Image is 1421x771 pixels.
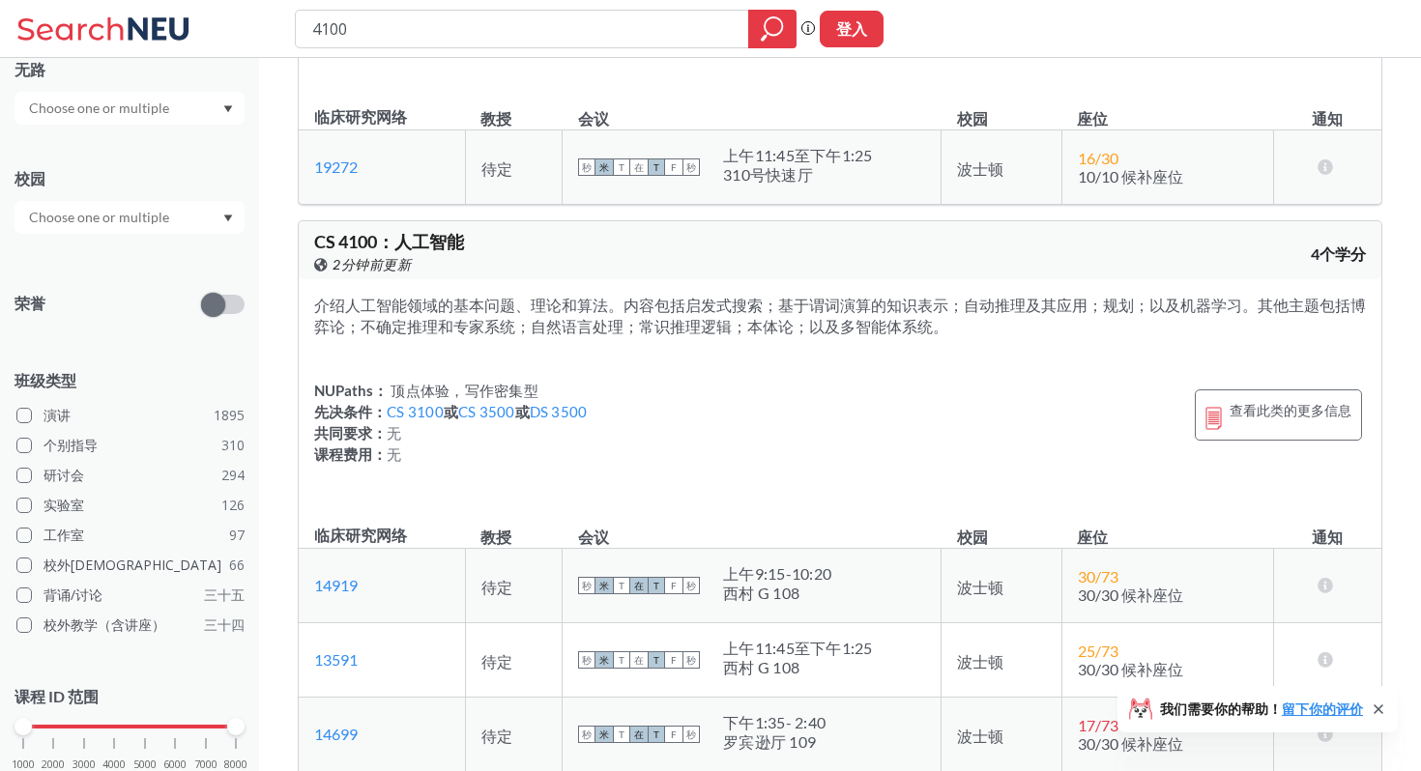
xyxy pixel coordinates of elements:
[14,201,245,234] div: 下拉箭头
[1312,528,1343,546] font: 通知
[653,728,659,740] font: T
[795,146,810,164] font: 至
[314,157,358,176] font: 19272
[314,445,387,463] font: 课程费用：
[481,578,512,596] font: 待定
[314,650,358,669] a: 13591
[582,654,592,666] font: 秒
[1101,149,1118,167] font: 30
[14,294,45,312] font: 荣誉
[1101,567,1118,585] font: 73
[214,406,245,424] font: 1895
[221,496,245,514] font: 126
[723,658,799,676] font: 西村 G 108
[1077,109,1108,128] font: 座位
[653,654,659,666] font: T
[671,580,677,591] font: F
[387,445,401,463] font: 无
[314,576,358,594] a: 14919
[481,159,512,178] font: 待定
[957,109,988,128] font: 校园
[224,756,247,770] font: 8000
[1077,528,1108,546] font: 座位
[480,528,511,546] font: 教授
[1160,700,1282,717] font: 我们需要你的帮助！
[14,687,99,705] font: 课程 ID 范围
[14,60,45,78] font: 无路
[578,109,609,128] font: 会议
[786,564,792,583] font: -
[619,654,624,666] font: T
[723,564,786,583] font: 上午9:15
[314,403,387,420] font: 先决条件：
[43,556,221,574] font: 校外[DEMOGRAPHIC_DATA]
[12,756,35,770] font: 1000
[221,466,245,484] font: 294
[394,231,464,252] font: 人工智能
[836,19,867,38] font: 登入
[755,713,786,731] font: 1:35
[653,161,659,173] font: T
[221,436,245,454] font: 310
[748,10,797,48] div: 放大镜
[599,654,609,666] font: 米
[820,11,884,47] button: 登入
[43,436,98,454] font: 个别指导
[387,424,401,442] font: 无
[310,13,735,45] input: 班级、教授、课程号、“短语”
[229,526,245,544] font: 97
[391,382,538,399] font: 顶点体验，写作密集型
[1230,402,1351,418] font: 查看此类的更多信息
[619,580,624,591] font: T
[795,639,810,657] font: 至
[1282,700,1363,717] font: 留下你的评价
[530,403,588,420] a: DS 3500
[387,403,444,420] a: CS 3100
[480,109,511,128] font: 教授
[43,406,71,424] font: 演讲
[314,231,335,252] font: CS
[582,161,592,173] font: 秒
[686,654,696,666] font: 秒
[1078,585,1183,604] font: 30/30 候补座位
[686,580,696,591] font: 秒
[1078,167,1183,186] font: 10/10 候补座位
[314,296,1366,335] font: 介绍人工智能领域的基本问题、理论和算法。内容包括启发式搜索；基于谓词演算的知识表示；自动推理及其应用；规划；以及机器学习。其他主题包括博弈论；不确定推理和专家系统；自然语言处理；常识推理逻辑；本...
[599,161,609,173] font: 米
[582,728,592,740] font: 秒
[957,727,1003,745] font: 波士顿
[133,756,157,770] font: 5000
[515,403,530,420] font: 或
[481,727,512,745] font: 待定
[723,639,795,657] font: 上午11:45
[314,725,358,743] a: 14699
[163,756,187,770] font: 6000
[1078,660,1183,678] font: 30/30 候补座位
[14,169,45,187] font: 校园
[723,165,813,184] font: 310号快速厅
[1095,642,1101,660] font: /
[444,403,458,420] font: 或
[223,105,233,113] svg: 下拉箭头
[957,578,1003,596] font: 波士顿
[619,161,624,173] font: T
[957,159,1003,178] font: 波士顿
[634,161,644,173] font: 在
[72,756,96,770] font: 3000
[19,206,182,229] input: Choose one or multiple
[19,97,182,120] input: Choose one or multiple
[458,403,515,420] a: CS 3500
[761,15,784,43] svg: 放大镜
[481,652,512,671] font: 待定
[619,728,624,740] font: T
[671,161,677,173] font: F
[599,728,609,740] font: 米
[653,580,659,591] font: T
[1078,642,1095,660] font: 25
[634,728,644,740] font: 在
[1078,567,1095,585] font: 30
